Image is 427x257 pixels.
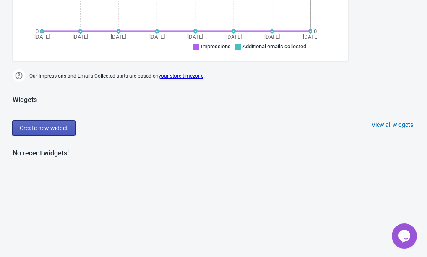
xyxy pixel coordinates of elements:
[187,34,203,40] tspan: [DATE]
[159,73,203,79] a: your store timezone
[111,34,126,40] tspan: [DATE]
[372,121,413,129] div: View all widgets
[314,28,317,34] tspan: 0
[29,69,205,83] span: Our Impressions and Emails Collected stats are based on .
[13,121,75,136] button: Create new widget
[303,34,318,40] tspan: [DATE]
[13,69,25,82] img: help.png
[36,28,39,34] tspan: 0
[201,43,231,50] span: Impressions
[392,223,419,249] iframe: chat widget
[20,125,68,131] span: Create new widget
[73,34,88,40] tspan: [DATE]
[242,43,306,50] span: Additional emails collected
[264,34,280,40] tspan: [DATE]
[13,148,69,158] div: No recent widgets!
[34,34,50,40] tspan: [DATE]
[226,34,242,40] tspan: [DATE]
[149,34,165,40] tspan: [DATE]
